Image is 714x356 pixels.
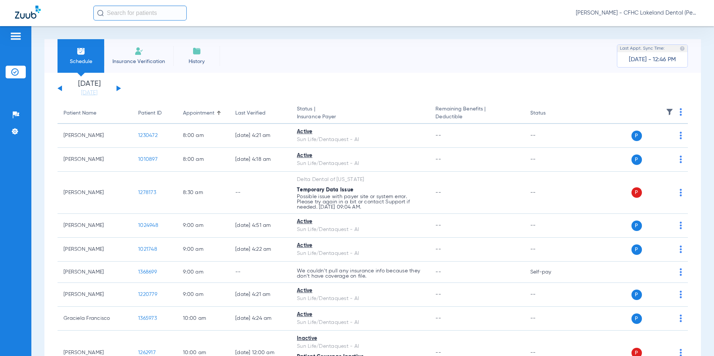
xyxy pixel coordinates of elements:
img: group-dot-blue.svg [680,222,682,229]
span: -- [435,190,441,195]
span: 1278173 [138,190,156,195]
div: Appointment [183,109,223,117]
span: Last Appt. Sync Time: [620,45,665,52]
span: -- [435,157,441,162]
img: group-dot-blue.svg [680,156,682,163]
span: P [631,244,642,255]
td: 9:00 AM [177,238,229,262]
span: Temporary Data Issue [297,187,353,193]
img: filter.svg [666,108,673,116]
td: [PERSON_NAME] [58,148,132,172]
div: Sun Life/Dentaquest - AI [297,250,423,257]
td: [PERSON_NAME] [58,262,132,283]
span: [PERSON_NAME] - CFHC Lakeland Dental (Peds) [576,9,699,17]
td: 8:30 AM [177,172,229,214]
img: Search Icon [97,10,104,16]
img: group-dot-blue.svg [680,132,682,139]
td: 8:00 AM [177,124,229,148]
span: -- [435,350,441,355]
p: We couldn’t pull any insurance info because they don’t have coverage on file. [297,268,423,279]
span: P [631,187,642,198]
div: Sun Life/Dentaquest - AI [297,343,423,350]
td: -- [229,172,291,214]
span: [DATE] - 12:46 PM [629,56,676,63]
td: -- [524,172,575,214]
img: group-dot-blue.svg [680,246,682,253]
span: P [631,313,642,324]
div: Sun Life/Dentaquest - AI [297,319,423,327]
span: P [631,290,642,300]
div: Sun Life/Dentaquest - AI [297,136,423,144]
img: last sync help info [680,46,685,51]
td: -- [524,283,575,307]
div: Sun Life/Dentaquest - AI [297,226,423,234]
img: group-dot-blue.svg [680,268,682,276]
td: 9:00 AM [177,262,229,283]
td: [DATE] 4:21 AM [229,124,291,148]
div: Active [297,242,423,250]
div: Active [297,287,423,295]
td: -- [524,148,575,172]
div: Patient Name [63,109,96,117]
span: 1024948 [138,223,158,228]
th: Status | [291,103,429,124]
td: -- [524,307,575,331]
span: 1021748 [138,247,157,252]
span: 1368699 [138,269,157,275]
input: Search for patients [93,6,187,21]
td: [DATE] 4:22 AM [229,238,291,262]
a: [DATE] [67,89,112,97]
iframe: Chat Widget [677,320,714,356]
img: group-dot-blue.svg [680,291,682,298]
td: [PERSON_NAME] [58,214,132,238]
span: 1262917 [138,350,156,355]
div: Delta Dental of [US_STATE] [297,176,423,184]
span: Schedule [63,58,99,65]
div: Appointment [183,109,214,117]
td: [DATE] 4:18 AM [229,148,291,172]
img: Manual Insurance Verification [134,47,143,56]
span: -- [435,247,441,252]
td: 8:00 AM [177,148,229,172]
div: Last Verified [235,109,285,117]
div: Active [297,218,423,226]
td: -- [524,124,575,148]
span: Deductible [435,113,518,121]
td: -- [524,238,575,262]
span: Insurance Payer [297,113,423,121]
span: -- [435,223,441,228]
div: Active [297,311,423,319]
div: Patient ID [138,109,162,117]
td: [PERSON_NAME] [58,283,132,307]
div: Patient Name [63,109,126,117]
td: Graciela Francisco [58,307,132,331]
div: Sun Life/Dentaquest - AI [297,295,423,303]
td: Self-pay [524,262,575,283]
td: -- [524,214,575,238]
img: group-dot-blue.svg [680,189,682,196]
th: Status [524,103,575,124]
li: [DATE] [67,80,112,97]
td: 9:00 AM [177,214,229,238]
td: -- [229,262,291,283]
span: History [179,58,214,65]
img: Zuub Logo [15,6,41,19]
div: Sun Life/Dentaquest - AI [297,160,423,168]
img: History [192,47,201,56]
td: 9:00 AM [177,283,229,307]
img: group-dot-blue.svg [680,108,682,116]
td: [DATE] 4:51 AM [229,214,291,238]
td: [DATE] 4:21 AM [229,283,291,307]
span: 1230472 [138,133,158,138]
span: -- [435,316,441,321]
span: Insurance Verification [110,58,168,65]
p: Possible issue with payer site or system error. Please try again in a bit or contact Support if n... [297,194,423,210]
td: [PERSON_NAME] [58,172,132,214]
div: Active [297,152,423,160]
div: Inactive [297,335,423,343]
span: P [631,221,642,231]
span: P [631,154,642,165]
div: Patient ID [138,109,171,117]
span: 1220779 [138,292,157,297]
